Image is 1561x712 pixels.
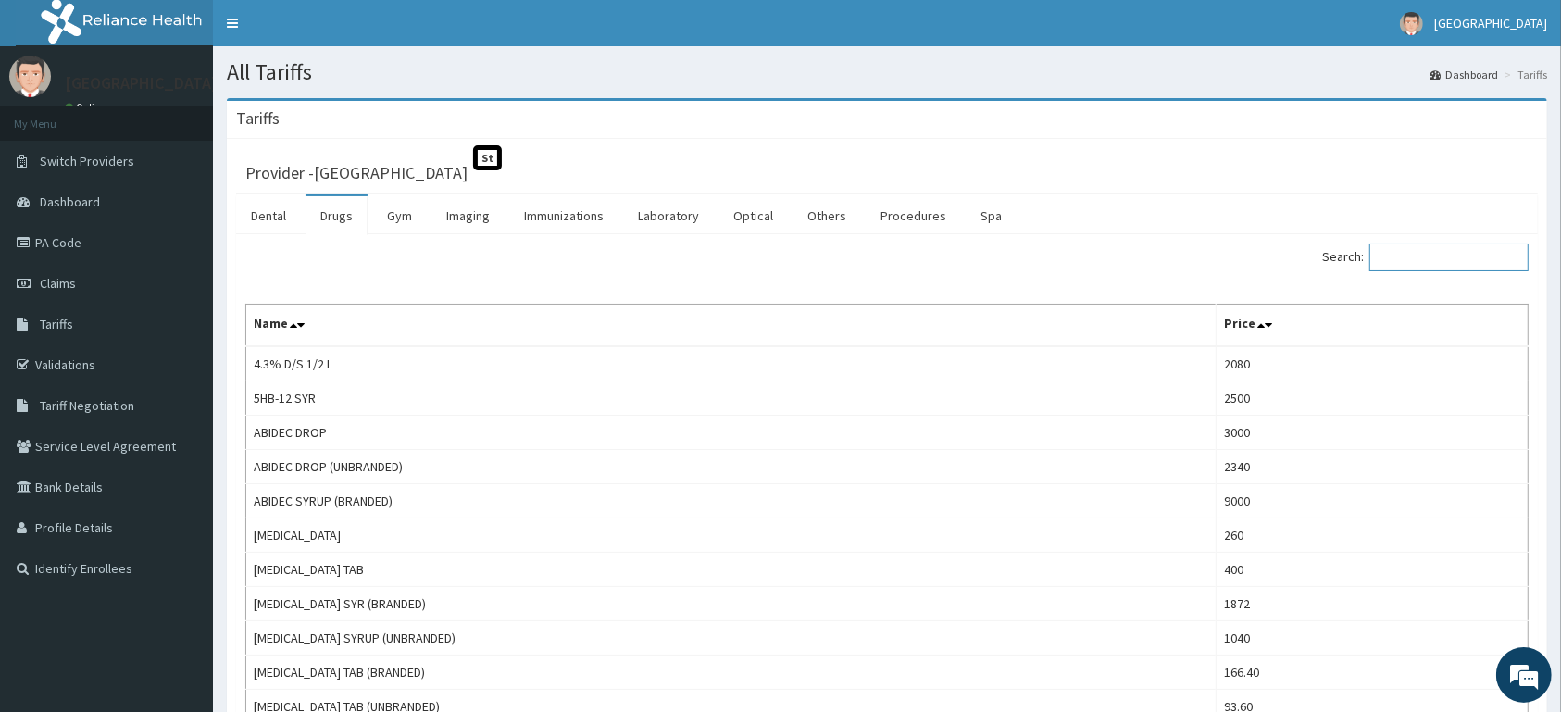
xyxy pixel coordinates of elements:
a: Drugs [306,196,368,235]
a: Optical [718,196,788,235]
td: 2080 [1217,346,1529,381]
a: Procedures [866,196,961,235]
span: St [473,145,502,170]
a: Imaging [431,196,505,235]
td: [MEDICAL_DATA] [246,518,1217,553]
span: Claims [40,275,76,292]
input: Search: [1369,244,1529,271]
td: 166.40 [1217,656,1529,690]
span: Tariff Negotiation [40,397,134,414]
td: ABIDEC SYRUP (BRANDED) [246,484,1217,518]
a: Dental [236,196,301,235]
td: [MEDICAL_DATA] SYR (BRANDED) [246,587,1217,621]
td: 1872 [1217,587,1529,621]
td: [MEDICAL_DATA] TAB (BRANDED) [246,656,1217,690]
img: User Image [1400,12,1423,35]
a: Others [793,196,861,235]
td: ABIDEC DROP (UNBRANDED) [246,450,1217,484]
h3: Provider - [GEOGRAPHIC_DATA] [245,165,468,181]
span: We're online! [107,233,256,420]
span: Dashboard [40,194,100,210]
img: d_794563401_company_1708531726252_794563401 [34,93,75,139]
td: 3000 [1217,416,1529,450]
a: Immunizations [509,196,618,235]
span: [GEOGRAPHIC_DATA] [1434,15,1547,31]
span: Switch Providers [40,153,134,169]
h3: Tariffs [236,110,280,127]
td: ABIDEC DROP [246,416,1217,450]
th: Price [1217,305,1529,347]
th: Name [246,305,1217,347]
td: 400 [1217,553,1529,587]
td: 5HB-12 SYR [246,381,1217,416]
span: Tariffs [40,316,73,332]
td: 260 [1217,518,1529,553]
label: Search: [1322,244,1529,271]
img: User Image [9,56,51,97]
td: 2500 [1217,381,1529,416]
a: Dashboard [1430,67,1498,82]
h1: All Tariffs [227,60,1547,84]
a: Online [65,101,109,114]
a: Gym [372,196,427,235]
td: 4.3% D/S 1/2 L [246,346,1217,381]
td: 9000 [1217,484,1529,518]
p: [GEOGRAPHIC_DATA] [65,75,218,92]
a: Laboratory [623,196,714,235]
td: 1040 [1217,621,1529,656]
div: Minimize live chat window [304,9,348,54]
td: 2340 [1217,450,1529,484]
li: Tariffs [1500,67,1547,82]
textarea: Type your message and hit 'Enter' [9,506,353,570]
td: [MEDICAL_DATA] TAB [246,553,1217,587]
td: [MEDICAL_DATA] SYRUP (UNBRANDED) [246,621,1217,656]
a: Spa [966,196,1017,235]
div: Chat with us now [96,104,311,128]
